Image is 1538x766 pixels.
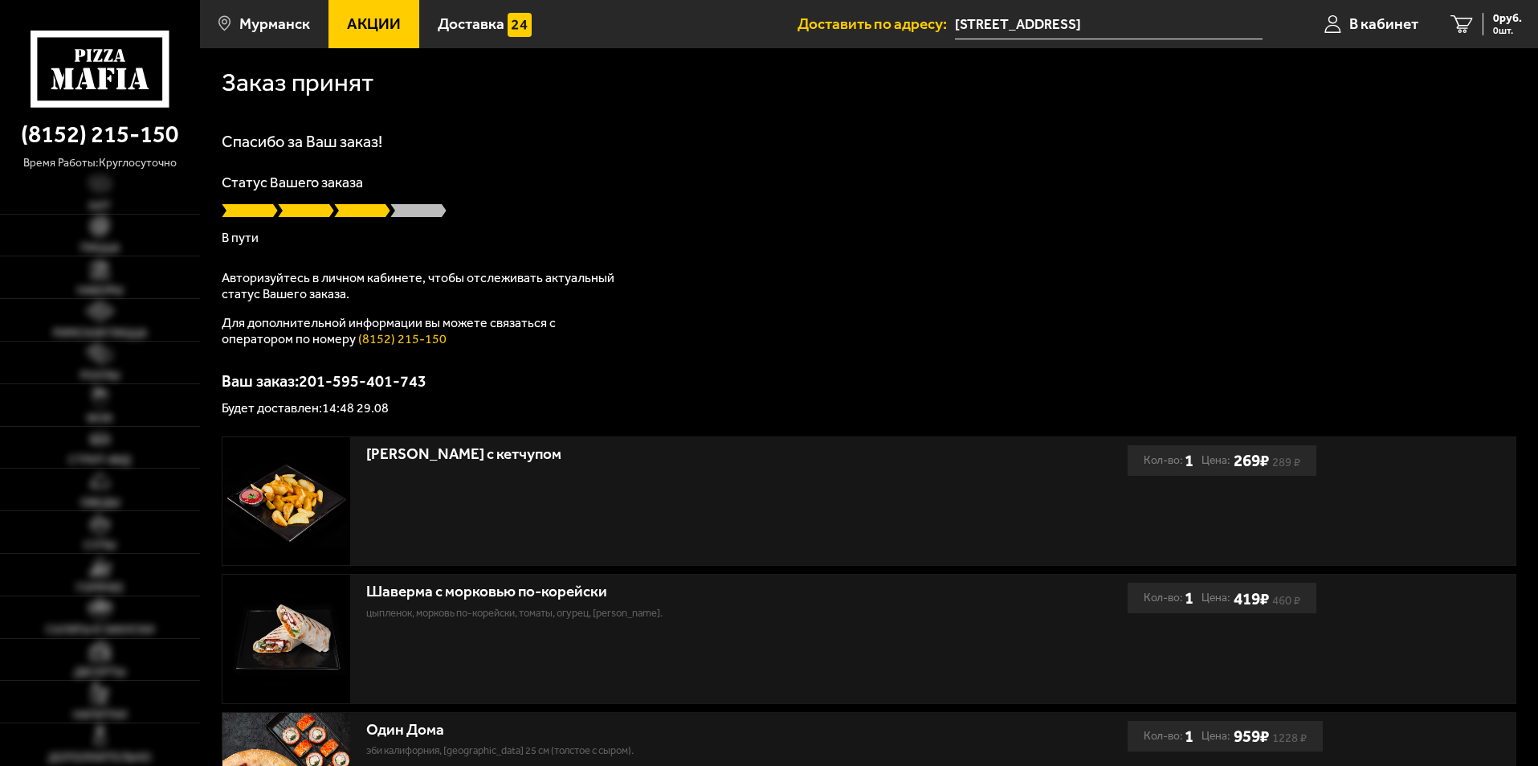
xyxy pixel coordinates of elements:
p: Авторизуйтесь в личном кабинете, чтобы отслеживать актуальный статус Вашего заказа. [222,270,623,302]
span: Цена: [1201,583,1230,613]
p: цыпленок, морковь по-корейски, томаты, огурец, [PERSON_NAME]. [366,605,973,621]
span: Обеды [80,498,120,509]
div: Кол-во: [1144,445,1193,476]
b: 1 [1185,583,1193,613]
span: Горячее [76,583,124,594]
p: Ваш заказ: 201-595-401-743 [222,373,1516,389]
span: Наборы [77,285,123,297]
span: 0 руб. [1493,13,1522,24]
a: (8152) 215-150 [358,331,447,346]
img: 15daf4d41897b9f0e9f617042186c801.svg [508,13,532,37]
span: Доставка [438,16,504,31]
h1: Заказ принят [222,70,373,96]
span: Напитки [73,710,127,721]
span: Цена: [1201,445,1230,476]
span: Роллы [80,371,120,382]
span: Римская пицца [53,328,147,339]
span: В кабинет [1349,16,1418,31]
span: проспект Ленина, 92 [955,10,1263,39]
span: Акции [347,16,401,31]
s: 460 ₽ [1272,596,1300,604]
span: Салаты и закуски [46,625,154,636]
h1: Спасибо за Ваш заказ! [222,133,1516,150]
span: Хит [88,201,111,212]
b: 1 [1185,721,1193,752]
s: 1228 ₽ [1272,734,1307,742]
span: WOK [87,413,113,424]
div: [PERSON_NAME] с кетчупом [366,445,973,464]
span: Супы [84,540,116,551]
p: Статус Вашего заказа [222,175,1516,190]
p: Для дополнительной информации вы можете связаться с оператором по номеру [222,315,623,347]
p: Будет доставлен: 14:48 29.08 [222,402,1516,415]
span: 0 шт. [1493,26,1522,35]
div: Кол-во: [1144,583,1193,613]
b: 419 ₽ [1234,588,1269,608]
div: Шаверма с морковью по-корейски [366,583,973,601]
p: Эби Калифорния, [GEOGRAPHIC_DATA] 25 см (толстое с сыром). [366,743,973,759]
b: 959 ₽ [1234,726,1269,746]
p: В пути [222,231,1516,244]
span: Цена: [1201,721,1230,752]
b: 269 ₽ [1234,450,1269,470]
div: Кол-во: [1144,721,1193,752]
input: Ваш адрес доставки [955,10,1263,39]
div: Один Дома [366,721,973,739]
span: Десерты [74,667,125,678]
span: Мурманск [239,16,310,31]
span: Доставить по адресу: [798,16,955,31]
span: Стрит-фуд [68,455,131,466]
b: 1 [1185,445,1193,476]
s: 289 ₽ [1272,458,1300,466]
span: Пицца [80,243,120,254]
span: Дополнительно [48,752,151,764]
